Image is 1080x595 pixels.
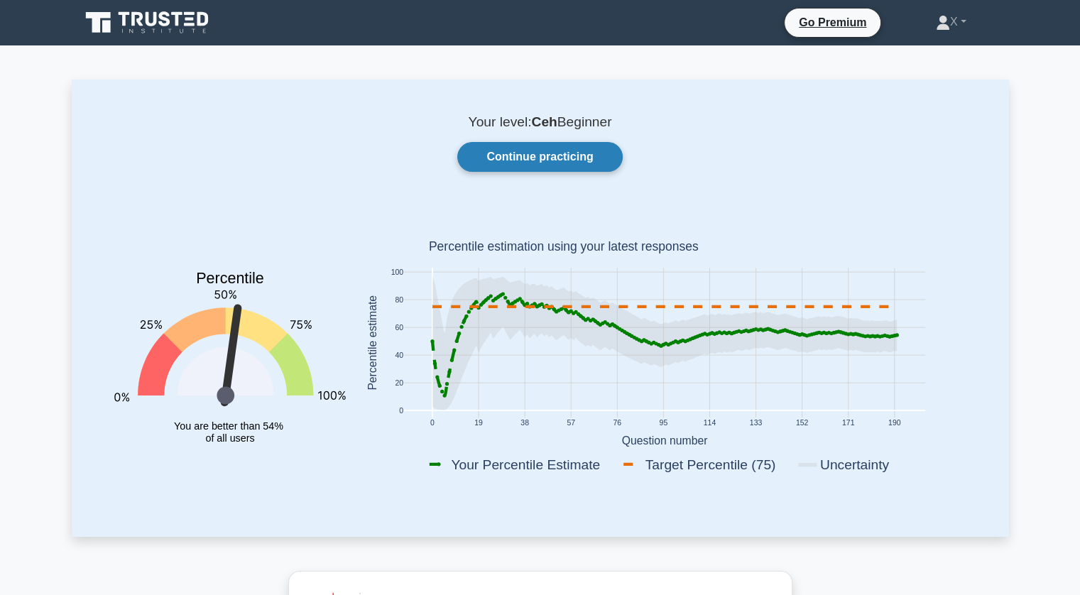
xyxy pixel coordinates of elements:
text: 100 [391,268,403,276]
text: Question number [621,435,707,447]
text: 0 [399,407,403,415]
text: 114 [703,420,716,427]
text: 95 [659,420,667,427]
text: 19 [474,420,483,427]
text: Percentile estimate [366,295,378,391]
text: 38 [520,420,529,427]
tspan: You are better than 54% [174,420,283,432]
text: 152 [795,420,808,427]
p: Your level: Beginner [106,114,975,131]
text: 20 [395,379,403,387]
text: Percentile estimation using your latest responses [428,240,698,254]
text: 190 [888,420,900,427]
b: Ceh [531,114,557,129]
a: X [902,8,1000,36]
text: 171 [841,420,854,427]
text: 57 [567,420,575,427]
text: 60 [395,324,403,332]
text: Percentile [196,271,264,288]
a: Continue practicing [457,142,622,172]
text: 76 [613,420,621,427]
a: Go Premium [790,13,875,31]
text: 133 [749,420,762,427]
tspan: of all users [205,432,254,444]
text: 80 [395,296,403,304]
text: 0 [430,420,434,427]
text: 40 [395,351,403,359]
